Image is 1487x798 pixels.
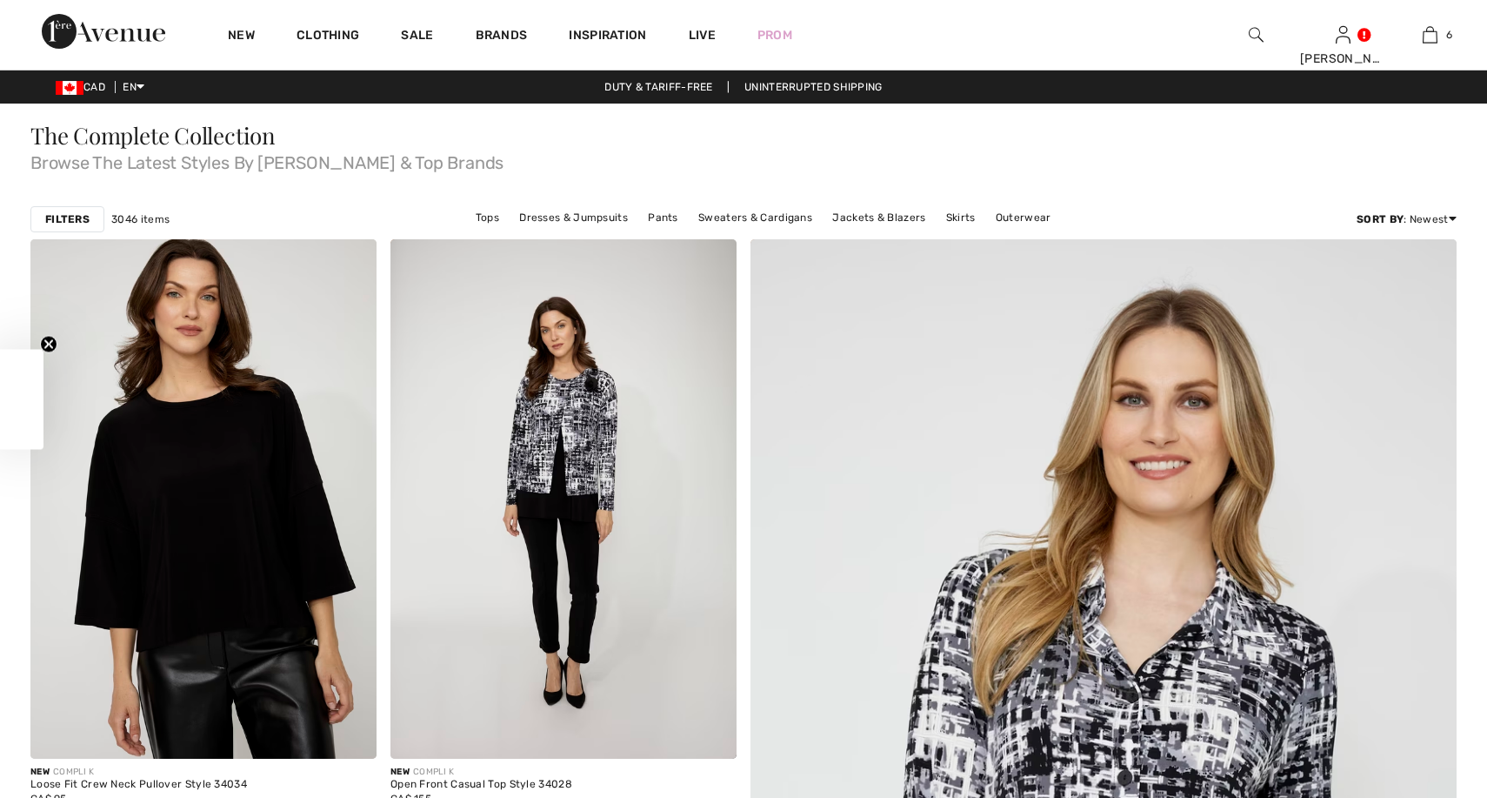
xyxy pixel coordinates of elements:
[30,767,50,777] span: New
[1249,24,1264,45] img: search the website
[1423,24,1437,45] img: My Bag
[1336,26,1350,43] a: Sign In
[390,239,737,759] img: Open Front Casual Top Style 34028. As sample
[1357,211,1457,227] div: : Newest
[401,28,433,46] a: Sale
[1357,213,1404,225] strong: Sort By
[1387,24,1472,45] a: 6
[390,767,410,777] span: New
[690,206,821,229] a: Sweaters & Cardigans
[1336,24,1350,45] img: My Info
[30,779,247,791] div: Loose Fit Crew Neck Pullover Style 34034
[987,206,1060,229] a: Outerwear
[639,206,687,229] a: Pants
[467,206,508,229] a: Tops
[30,766,247,779] div: COMPLI K
[390,766,572,779] div: COMPLI K
[476,28,528,46] a: Brands
[56,81,83,95] img: Canadian Dollar
[30,147,1457,171] span: Browse The Latest Styles By [PERSON_NAME] & Top Brands
[390,779,572,791] div: Open Front Casual Top Style 34028
[1300,50,1385,68] div: [PERSON_NAME]
[569,28,646,46] span: Inspiration
[56,81,112,93] span: CAD
[228,28,255,46] a: New
[123,81,144,93] span: EN
[40,335,57,352] button: Close teaser
[111,211,170,227] span: 3046 items
[297,28,359,46] a: Clothing
[824,206,934,229] a: Jackets & Blazers
[937,206,984,229] a: Skirts
[1446,27,1452,43] span: 6
[510,206,637,229] a: Dresses & Jumpsuits
[42,14,165,49] img: 1ère Avenue
[30,120,276,151] span: The Complete Collection
[30,239,377,759] img: Loose Fit Crew Neck Pullover Style 34034. Black
[45,211,90,227] strong: Filters
[689,26,716,44] a: Live
[757,26,792,44] a: Prom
